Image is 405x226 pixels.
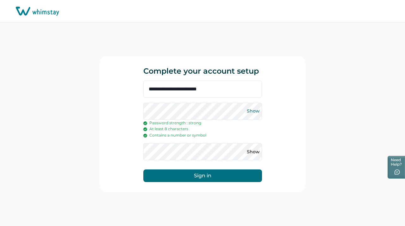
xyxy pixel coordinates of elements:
[143,120,262,126] p: Password strength : strong
[143,56,262,76] p: Complete your account setup
[248,147,259,157] button: Show
[143,132,262,138] p: Contains a number or symbol
[143,126,262,132] p: At least 8 characters
[248,106,259,116] button: Show
[143,169,262,182] button: Sign in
